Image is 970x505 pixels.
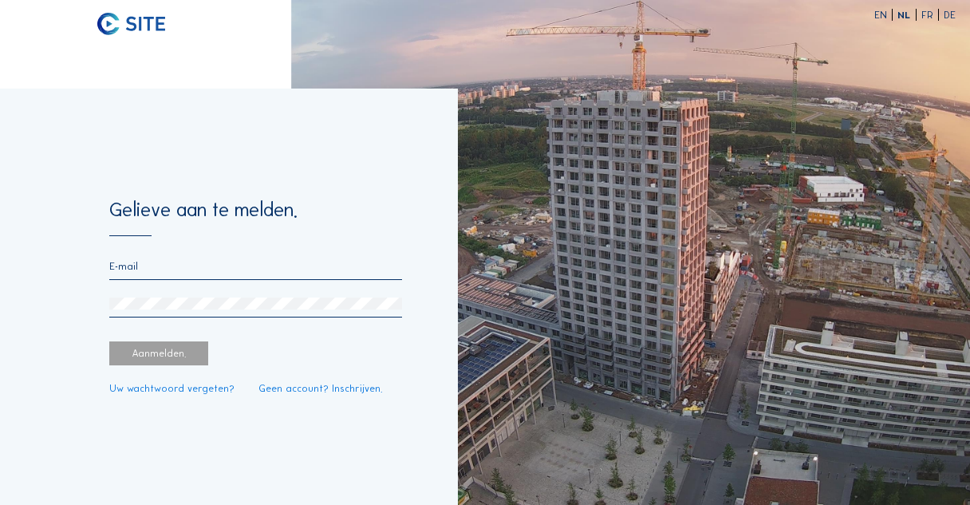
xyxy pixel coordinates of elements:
[109,200,402,236] div: Gelieve aan te melden.
[109,260,402,272] input: E-mail
[109,341,208,365] div: Aanmelden.
[874,10,893,20] div: EN
[258,384,383,393] a: Geen account? Inschrijven.
[921,10,939,20] div: FR
[944,10,956,20] div: DE
[109,384,235,393] a: Uw wachtwoord vergeten?
[97,13,165,36] img: C-SITE logo
[897,10,916,20] div: NL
